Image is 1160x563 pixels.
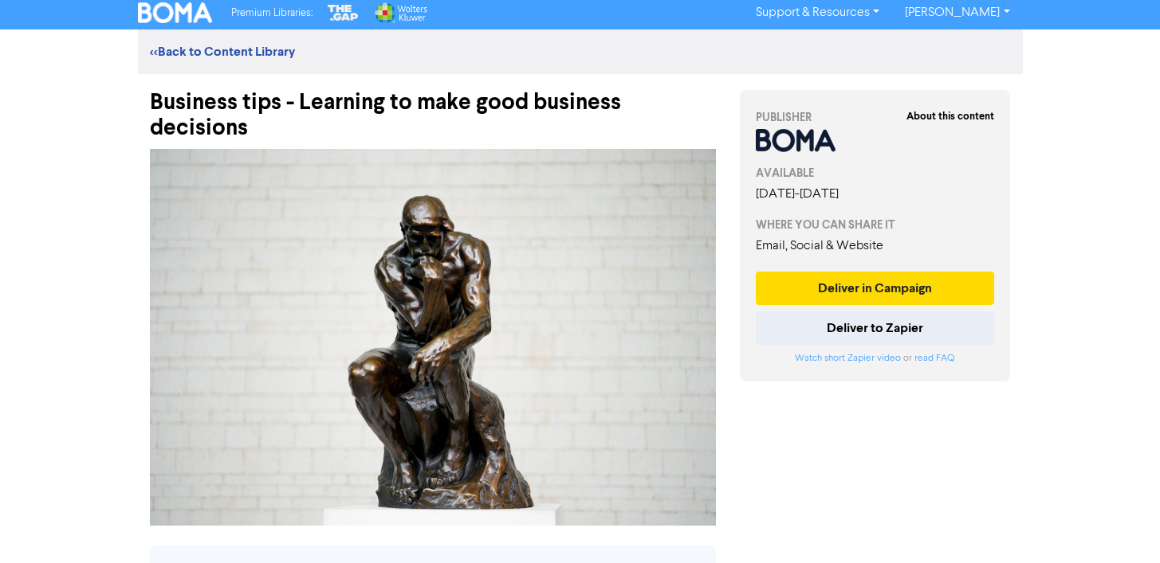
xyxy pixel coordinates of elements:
img: BOMA Logo [138,2,213,23]
div: WHERE YOU CAN SHARE IT [756,217,995,233]
div: Email, Social & Website [756,237,995,256]
div: AVAILABLE [756,165,995,182]
button: Deliver to Zapier [756,311,995,345]
button: Deliver in Campaign [756,272,995,305]
iframe: Chat Widget [1080,487,1160,563]
div: Business tips - Learning to make good business decisions [150,74,716,141]
a: read FAQ [914,354,954,363]
div: or [756,351,995,366]
span: Premium Libraries: [231,8,313,18]
a: Watch short Zapier video [795,354,901,363]
strong: About this content [906,110,994,123]
a: <<Back to Content Library [150,44,295,60]
img: Wolters Kluwer [373,2,427,23]
div: [DATE] - [DATE] [756,185,995,204]
div: PUBLISHER [756,109,995,126]
img: The Gap [325,2,360,23]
